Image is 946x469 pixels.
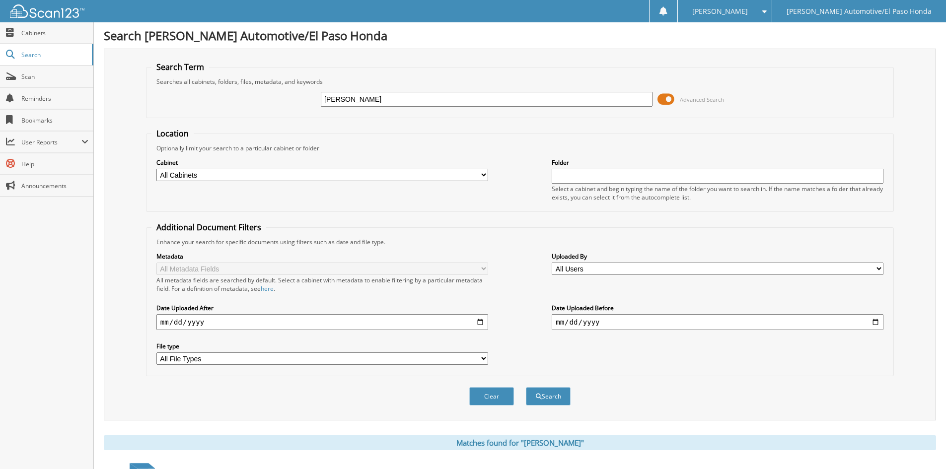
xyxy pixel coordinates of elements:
span: Help [21,160,88,168]
span: Announcements [21,182,88,190]
img: scan123-logo-white.svg [10,4,84,18]
span: Reminders [21,94,88,103]
label: File type [156,342,488,350]
span: Cabinets [21,29,88,37]
div: Enhance your search for specific documents using filters such as date and file type. [151,238,888,246]
div: All metadata fields are searched by default. Select a cabinet with metadata to enable filtering b... [156,276,488,293]
a: here [261,284,274,293]
legend: Additional Document Filters [151,222,266,233]
span: Scan [21,72,88,81]
input: end [552,314,883,330]
label: Date Uploaded After [156,304,488,312]
label: Uploaded By [552,252,883,261]
legend: Location [151,128,194,139]
span: Bookmarks [21,116,88,125]
div: Optionally limit your search to a particular cabinet or folder [151,144,888,152]
label: Date Uploaded Before [552,304,883,312]
span: Search [21,51,87,59]
label: Folder [552,158,883,167]
button: Clear [469,387,514,405]
label: Cabinet [156,158,488,167]
label: Metadata [156,252,488,261]
button: Search [526,387,571,405]
input: start [156,314,488,330]
span: [PERSON_NAME] Automotive/El Paso Honda [787,8,932,14]
span: User Reports [21,138,81,146]
span: Advanced Search [680,96,724,103]
legend: Search Term [151,62,209,72]
div: Matches found for "[PERSON_NAME]" [104,435,936,450]
div: Select a cabinet and begin typing the name of the folder you want to search in. If the name match... [552,185,883,201]
h1: Search [PERSON_NAME] Automotive/El Paso Honda [104,27,936,44]
span: [PERSON_NAME] [692,8,748,14]
div: Searches all cabinets, folders, files, metadata, and keywords [151,77,888,86]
